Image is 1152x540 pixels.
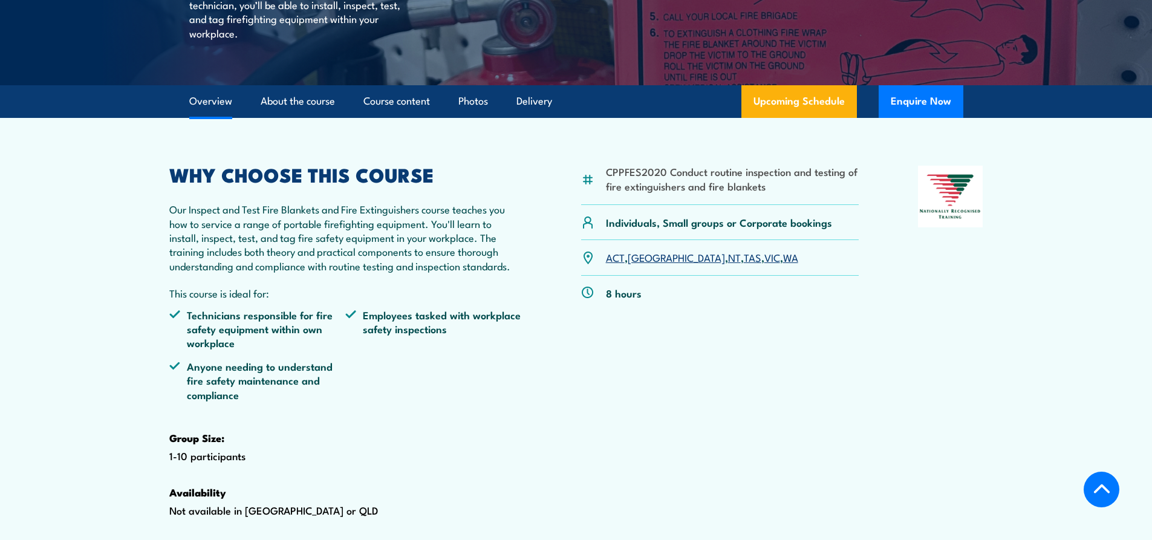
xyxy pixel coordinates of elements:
[606,250,625,264] a: ACT
[918,166,983,227] img: Nationally Recognised Training logo.
[879,85,963,118] button: Enquire Now
[169,359,346,402] li: Anyone needing to understand fire safety maintenance and compliance
[169,308,346,350] li: Technicians responsible for fire safety equipment within own workplace
[189,85,232,117] a: Overview
[764,250,780,264] a: VIC
[169,484,226,500] strong: Availability
[783,250,798,264] a: WA
[261,85,335,117] a: About the course
[606,286,642,300] p: 8 hours
[169,166,522,183] h2: WHY CHOOSE THIS COURSE
[345,308,522,350] li: Employees tasked with workplace safety inspections
[458,85,488,117] a: Photos
[741,85,857,118] a: Upcoming Schedule
[606,164,859,193] li: CPPFES2020 Conduct routine inspection and testing of fire extinguishers and fire blankets
[169,202,522,273] p: Our Inspect and Test Fire Blankets and Fire Extinguishers course teaches you how to service a ran...
[606,215,832,229] p: Individuals, Small groups or Corporate bookings
[169,430,224,446] strong: Group Size:
[516,85,552,117] a: Delivery
[728,250,741,264] a: NT
[169,286,522,300] p: This course is ideal for:
[363,85,430,117] a: Course content
[744,250,761,264] a: TAS
[606,250,798,264] p: , , , , ,
[628,250,725,264] a: [GEOGRAPHIC_DATA]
